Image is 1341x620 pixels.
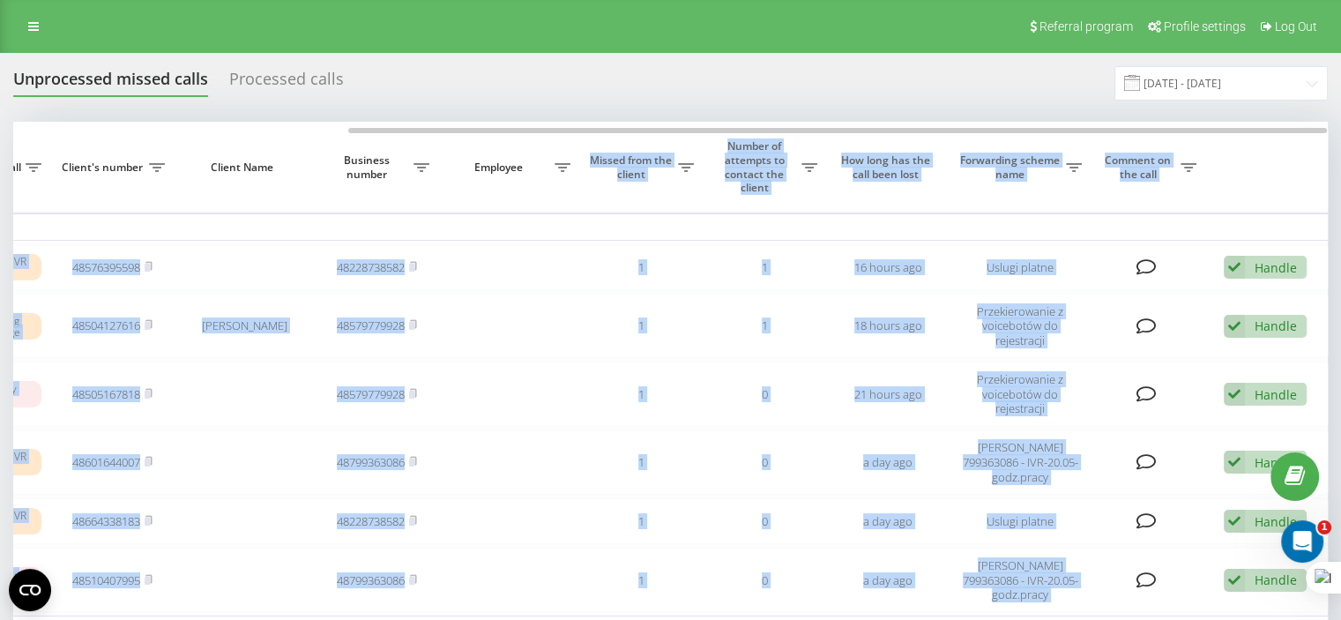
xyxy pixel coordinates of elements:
button: Open CMP widget [9,569,51,611]
span: Comment on the call [1099,153,1181,181]
td: Uslugi platne [950,244,1091,291]
a: 48576395598 [72,259,140,275]
td: 0 [703,548,826,612]
span: Business number [324,153,413,181]
td: Uslugi platne [950,498,1091,545]
span: 1 [1317,520,1331,534]
td: a day ago [826,430,950,495]
a: 48228738582 [337,259,405,275]
td: [PERSON_NAME] 799363086 - IVR-20.05-godz.pracy [950,548,1091,612]
span: Missed from the client [588,153,678,181]
span: Forwarding scheme name [958,153,1066,181]
td: 1 [579,548,703,612]
td: 0 [703,430,826,495]
span: How long has the call been lost [840,153,935,181]
td: a day ago [826,498,950,545]
td: 1 [703,244,826,291]
td: 1 [579,244,703,291]
td: [PERSON_NAME] [174,294,315,358]
td: 1 [579,430,703,495]
td: [PERSON_NAME] 799363086 - IVR-20.05-godz.pracy [950,430,1091,495]
div: Handle [1255,454,1297,471]
a: 48228738582 [337,513,405,529]
td: 16 hours ago [826,244,950,291]
td: 0 [703,498,826,545]
a: 48799363086 [337,454,405,470]
div: Unprocessed missed calls [13,70,208,97]
div: Handle [1255,317,1297,334]
td: 1 [703,294,826,358]
div: Handle [1255,571,1297,588]
td: 0 [703,362,826,426]
span: Log Out [1275,19,1317,34]
span: Employee [447,161,555,175]
td: 1 [579,362,703,426]
span: Number of attempts to contact the client [711,139,801,194]
a: 48799363086 [337,572,405,588]
a: 48505167818 [72,386,140,402]
a: 48510407995 [72,572,140,588]
td: Przekierowanie z voicebotów do rejestracji [950,362,1091,426]
a: 48664338183 [72,513,140,529]
div: Handle [1255,386,1297,403]
span: Referral program [1039,19,1133,34]
div: Handle [1255,513,1297,530]
td: 1 [579,294,703,358]
td: Przekierowanie z voicebotów do rejestracji [950,294,1091,358]
div: Handle [1255,259,1297,276]
td: 1 [579,498,703,545]
span: Client Name [189,161,300,175]
a: 48579779928 [337,386,405,402]
iframe: Intercom live chat [1281,520,1323,563]
td: 18 hours ago [826,294,950,358]
td: a day ago [826,548,950,612]
td: 21 hours ago [826,362,950,426]
span: Profile settings [1164,19,1246,34]
span: Client's number [59,161,149,175]
a: 48601644007 [72,454,140,470]
a: 48504127616 [72,317,140,333]
a: 48579779928 [337,317,405,333]
div: Processed calls [229,70,344,97]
